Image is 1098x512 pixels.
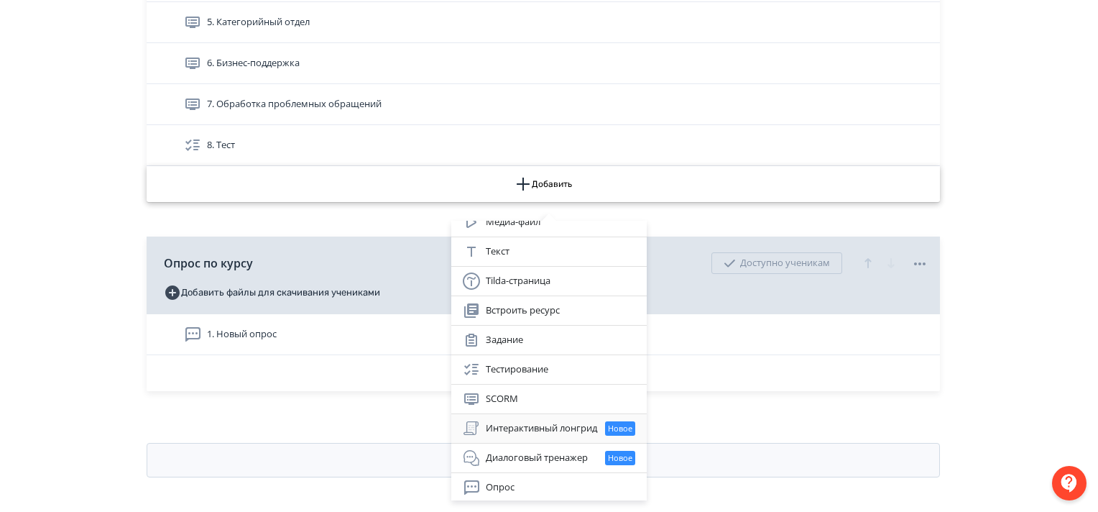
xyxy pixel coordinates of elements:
[463,332,635,349] div: Задание
[608,452,632,465] span: Новое
[463,449,635,467] div: Диалоговый тренажер
[608,423,632,435] span: Новое
[463,361,635,378] div: Тестирование
[463,479,635,496] div: Опрос
[463,214,635,231] div: Медиа-файл
[463,273,635,290] div: Tilda-страница
[463,390,635,408] div: SCORM
[463,302,635,319] div: Встроить ресурс
[463,420,635,437] div: Интерактивный лонгрид
[463,243,635,260] div: Текст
